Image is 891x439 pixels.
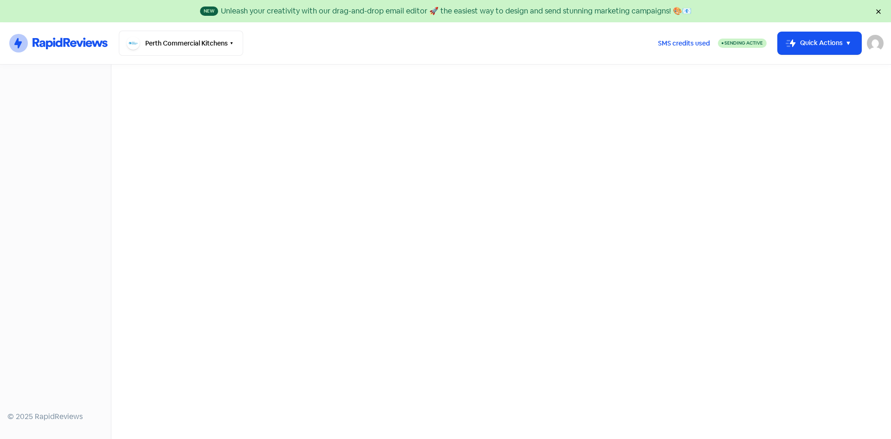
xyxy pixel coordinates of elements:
div: © 2025 RapidReviews [7,411,103,422]
button: Perth Commercial Kitchens [119,31,243,56]
span: SMS credits used [658,39,710,48]
img: User [867,35,884,52]
button: Quick Actions [778,32,861,54]
a: SMS credits used [650,38,718,47]
span: New [200,7,218,16]
div: Unleash your creativity with our drag-and-drop email editor 🚀 the easiest way to design and send ... [221,6,691,17]
a: Sending Active [718,38,767,49]
span: Sending Active [724,40,763,46]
